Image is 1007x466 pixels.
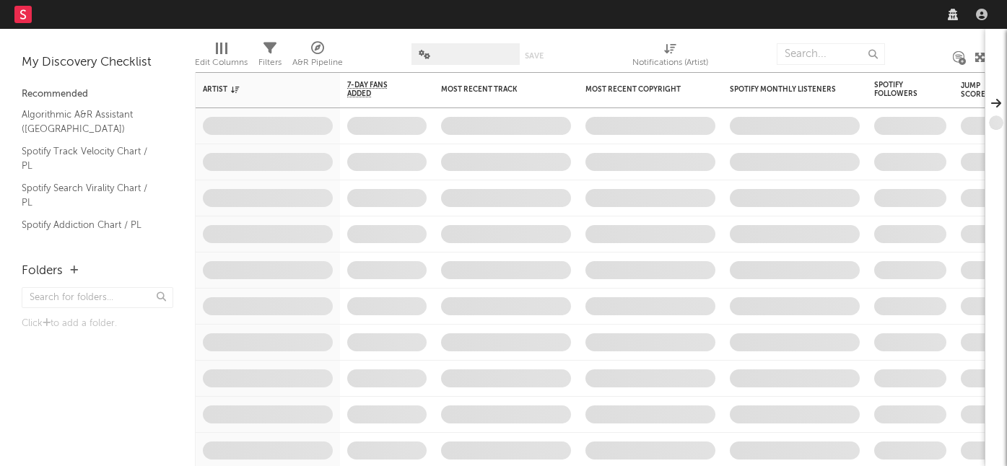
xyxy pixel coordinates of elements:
[777,43,885,65] input: Search...
[203,85,311,94] div: Artist
[22,315,173,333] div: Click to add a folder.
[874,81,925,98] div: Spotify Followers
[22,180,159,210] a: Spotify Search Virality Chart / PL
[22,54,173,71] div: My Discovery Checklist
[632,36,708,78] div: Notifications (Artist)
[347,81,405,98] span: 7-Day Fans Added
[22,107,159,136] a: Algorithmic A&R Assistant ([GEOGRAPHIC_DATA])
[525,52,544,60] button: Save
[258,36,282,78] div: Filters
[22,287,173,308] input: Search for folders...
[22,263,63,280] div: Folders
[292,36,343,78] div: A&R Pipeline
[585,85,694,94] div: Most Recent Copyright
[22,217,159,233] a: Spotify Addiction Chart / PL
[195,54,248,71] div: Edit Columns
[292,54,343,71] div: A&R Pipeline
[22,144,159,173] a: Spotify Track Velocity Chart / PL
[195,36,248,78] div: Edit Columns
[730,85,838,94] div: Spotify Monthly Listeners
[961,82,997,99] div: Jump Score
[258,54,282,71] div: Filters
[632,54,708,71] div: Notifications (Artist)
[441,85,549,94] div: Most Recent Track
[22,86,173,103] div: Recommended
